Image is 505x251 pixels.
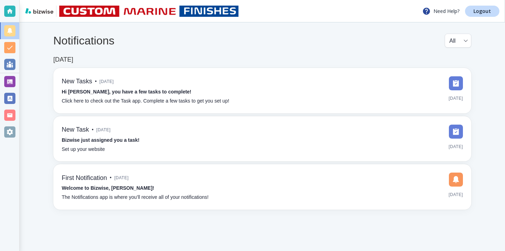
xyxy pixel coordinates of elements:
h6: New Task [62,126,89,134]
img: DashboardSidebarNotification.svg [449,173,463,187]
a: New Tasks•[DATE]Hi [PERSON_NAME], you have a few tasks to complete!Click here to check out the Ta... [53,68,471,113]
h6: First Notification [62,174,107,182]
p: Need Help? [422,7,459,15]
p: • [110,174,112,182]
span: [DATE] [449,93,463,104]
img: DashboardSidebarTasks.svg [449,76,463,90]
img: DashboardSidebarTasks.svg [449,125,463,139]
span: [DATE] [100,76,114,87]
p: Click here to check out the Task app. Complete a few tasks to get you set up! [62,97,229,105]
span: [DATE] [114,173,129,183]
p: Logout [473,9,491,14]
span: [DATE] [449,141,463,152]
a: First Notification•[DATE]Welcome to Bizwise, [PERSON_NAME]!The Notifications app is where you’ll ... [53,164,471,210]
h4: Notifications [53,34,114,47]
span: [DATE] [449,189,463,200]
a: New Task•[DATE]Bizwise just assigned you a task!Set up your website[DATE] [53,116,471,162]
h6: New Tasks [62,78,92,85]
p: • [95,78,97,85]
strong: Hi [PERSON_NAME], you have a few tasks to complete! [62,89,191,95]
img: bizwise [25,8,53,14]
strong: Bizwise just assigned you a task! [62,137,140,143]
div: All [449,34,467,47]
span: [DATE] [96,125,111,135]
p: • [92,126,94,134]
h6: [DATE] [53,56,73,64]
p: Set up your website [62,146,105,153]
strong: Welcome to Bizwise, [PERSON_NAME]! [62,185,154,191]
a: Logout [465,6,499,17]
img: Custom Marine Finishes [59,6,238,17]
p: The Notifications app is where you’ll receive all of your notifications! [62,194,209,201]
